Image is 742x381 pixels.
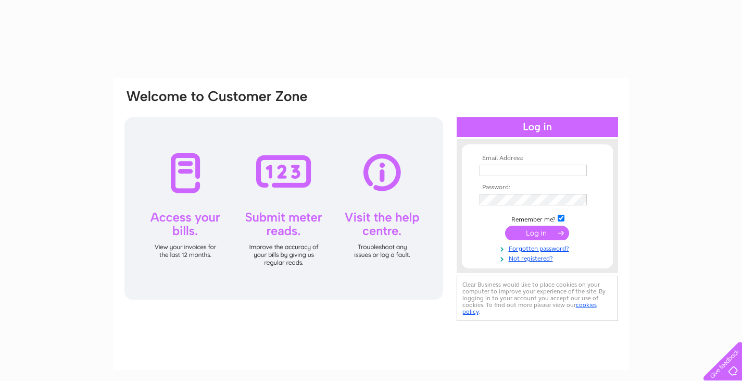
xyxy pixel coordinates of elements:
td: Remember me? [477,213,598,224]
th: Email Address: [477,155,598,162]
div: Clear Business would like to place cookies on your computer to improve your experience of the sit... [457,276,618,321]
a: Not registered? [480,253,598,263]
th: Password: [477,184,598,191]
a: cookies policy [462,301,597,315]
input: Submit [505,226,569,240]
a: Forgotten password? [480,243,598,253]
